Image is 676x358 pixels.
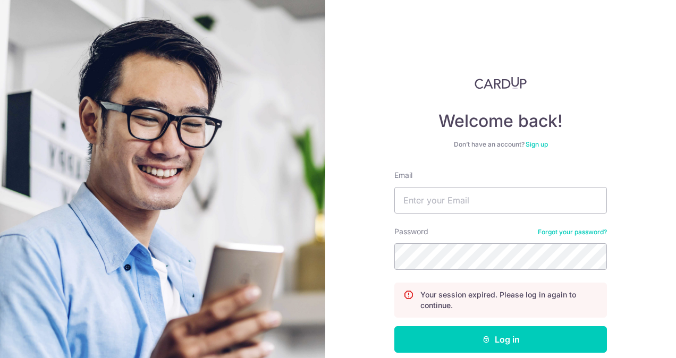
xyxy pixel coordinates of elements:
label: Email [394,170,412,181]
a: Sign up [526,140,548,148]
p: Your session expired. Please log in again to continue. [420,289,598,311]
div: Don’t have an account? [394,140,607,149]
label: Password [394,226,428,237]
button: Log in [394,326,607,353]
img: CardUp Logo [475,76,527,89]
h4: Welcome back! [394,110,607,132]
a: Forgot your password? [538,228,607,236]
input: Enter your Email [394,187,607,214]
